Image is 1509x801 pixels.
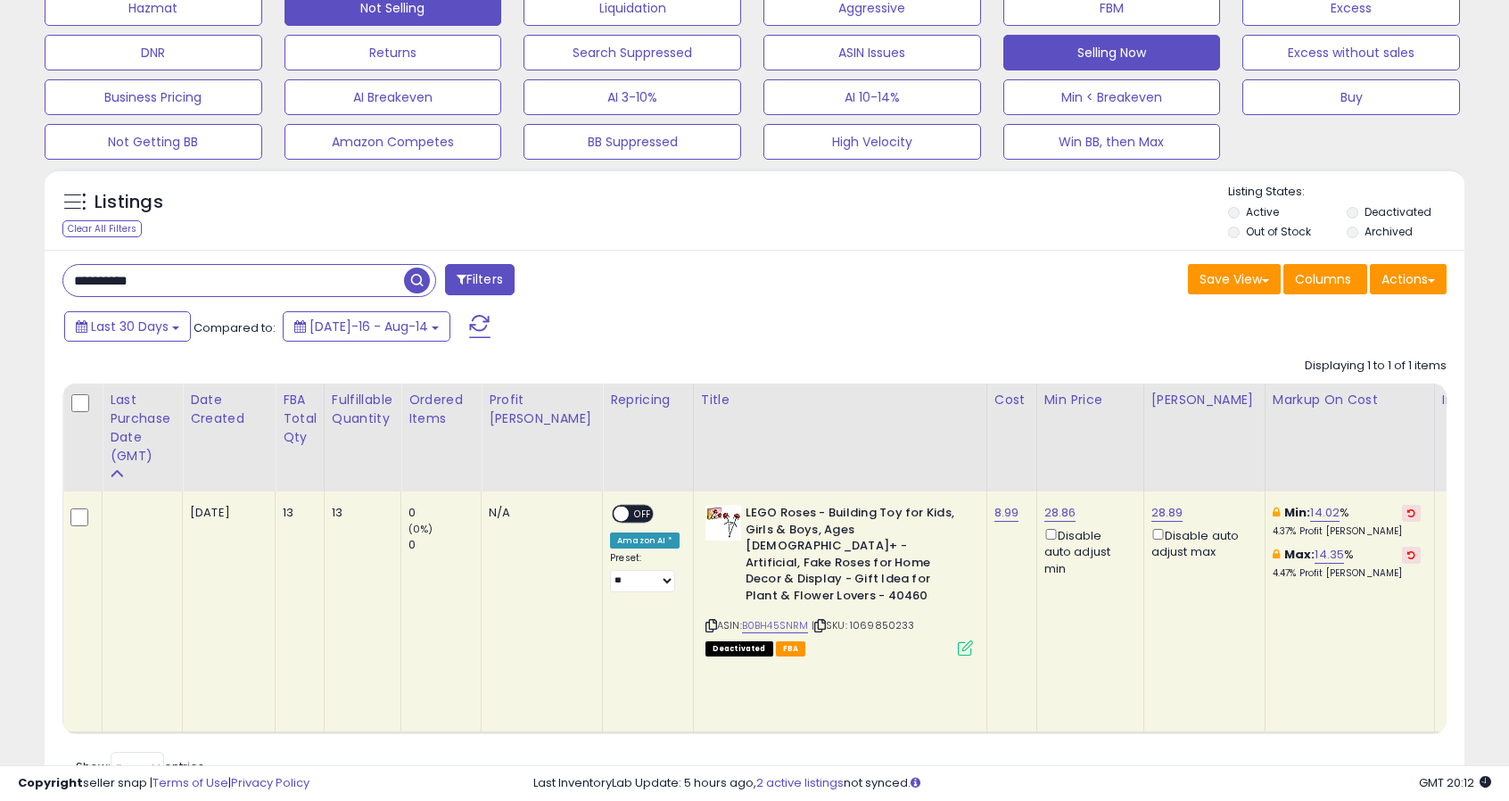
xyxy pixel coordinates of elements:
p: Listing States: [1228,184,1464,201]
button: [DATE]-16 - Aug-14 [283,311,450,342]
button: Min < Breakeven [1003,79,1221,115]
div: % [1273,505,1421,538]
span: Compared to: [194,319,276,336]
span: Last 30 Days [91,318,169,335]
button: BB Suppressed [524,124,741,160]
a: Privacy Policy [231,774,309,791]
button: Actions [1370,264,1447,294]
button: Columns [1283,264,1367,294]
div: [DATE] [190,505,261,521]
img: 41PrOno5zML._SL40_.jpg [705,505,741,541]
div: 13 [332,505,387,521]
b: Max: [1284,546,1315,563]
button: Search Suppressed [524,35,741,70]
button: Save View [1188,264,1281,294]
div: 13 [283,505,310,521]
label: Out of Stock [1246,224,1311,239]
b: LEGO Roses - Building Toy for Kids, Girls & Boys, Ages [DEMOGRAPHIC_DATA]+ - Artificial, Fake Ros... [746,505,962,608]
span: All listings that are unavailable for purchase on Amazon for any reason other than out-of-stock [705,641,773,656]
div: [PERSON_NAME] [1151,391,1257,409]
button: Win BB, then Max [1003,124,1221,160]
div: FBA Total Qty [283,391,317,447]
div: Profit [PERSON_NAME] [489,391,595,428]
label: Archived [1365,224,1413,239]
a: 28.86 [1044,504,1076,522]
div: Last Purchase Date (GMT) [110,391,175,466]
div: Ordered Items [408,391,474,428]
a: 8.99 [994,504,1019,522]
strong: Copyright [18,774,83,791]
span: Columns [1295,270,1351,288]
span: [DATE]-16 - Aug-14 [309,318,428,335]
div: Preset: [610,552,680,592]
a: 28.89 [1151,504,1183,522]
div: 0 [408,537,481,553]
div: N/A [489,505,589,521]
div: Repricing [610,391,686,409]
label: Active [1246,204,1279,219]
button: High Velocity [763,124,981,160]
div: Date Created [190,391,268,428]
button: Returns [284,35,502,70]
span: FBA [776,641,806,656]
span: 2025-09-14 20:12 GMT [1419,774,1491,791]
div: Last InventoryLab Update: 5 hours ago, not synced. [533,775,1491,792]
div: Fulfillable Quantity [332,391,393,428]
a: B0BH45SNRM [742,618,809,633]
a: 14.35 [1315,546,1344,564]
small: (0%) [408,522,433,536]
span: Show: entries [76,758,204,775]
p: 4.47% Profit [PERSON_NAME] [1273,567,1421,580]
button: Not Getting BB [45,124,262,160]
button: AI Breakeven [284,79,502,115]
a: 2 active listings [756,774,844,791]
div: Displaying 1 to 1 of 1 items [1305,358,1447,375]
th: The percentage added to the cost of goods (COGS) that forms the calculator for Min & Max prices. [1265,384,1434,491]
div: % [1273,547,1421,580]
div: Min Price [1044,391,1136,409]
b: Min: [1284,504,1311,521]
div: Amazon AI * [610,533,680,549]
div: Clear All Filters [62,220,142,237]
button: DNR [45,35,262,70]
button: Excess without sales [1242,35,1460,70]
a: 14.02 [1310,504,1340,522]
button: ASIN Issues [763,35,981,70]
button: Business Pricing [45,79,262,115]
div: Title [701,391,979,409]
a: Terms of Use [153,774,228,791]
label: Deactivated [1365,204,1431,219]
button: Amazon Competes [284,124,502,160]
button: Selling Now [1003,35,1221,70]
span: | SKU: 1069850233 [812,618,915,632]
button: Last 30 Days [64,311,191,342]
div: Markup on Cost [1273,391,1427,409]
div: Cost [994,391,1029,409]
div: Disable auto adjust min [1044,525,1130,577]
button: AI 3-10% [524,79,741,115]
button: Filters [445,264,515,295]
span: OFF [629,507,657,522]
div: 0 [408,505,481,521]
button: AI 10-14% [763,79,981,115]
h5: Listings [95,190,163,215]
p: 4.37% Profit [PERSON_NAME] [1273,525,1421,538]
div: ASIN: [705,505,973,654]
div: Disable auto adjust max [1151,525,1251,560]
div: seller snap | | [18,775,309,792]
button: Buy [1242,79,1460,115]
